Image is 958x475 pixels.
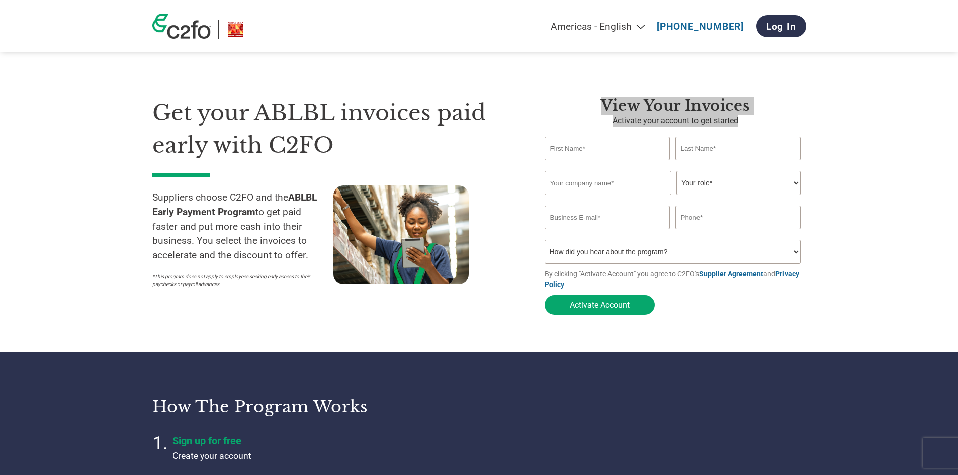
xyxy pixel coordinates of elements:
h3: View Your Invoices [545,97,806,115]
img: ABLBL [226,20,245,39]
select: Title/Role [676,171,801,195]
img: supply chain worker [333,185,469,284]
div: Inavlid Phone Number [675,230,801,236]
p: *This program does not apply to employees seeking early access to their paychecks or payroll adva... [152,273,323,288]
a: [PHONE_NUMBER] [657,21,744,32]
p: Activate your account to get started [545,115,806,127]
input: Your company name* [545,171,671,195]
p: Create your account [172,449,424,462]
p: By clicking "Activate Account" you agree to C2FO's and [545,269,806,290]
h4: Sign up for free [172,435,424,447]
div: Inavlid Email Address [545,230,670,236]
div: Invalid last name or last name is too long [675,161,801,167]
p: Suppliers choose C2FO and the to get paid faster and put more cash into their business. You selec... [152,191,333,263]
strong: ABLBL Early Payment Program [152,192,317,218]
div: Invalid first name or first name is too long [545,161,670,167]
a: Log In [756,15,806,37]
img: c2fo logo [152,14,211,39]
div: Invalid company name or company name is too long [545,196,801,202]
button: Activate Account [545,295,655,315]
h1: Get your ABLBL invoices paid early with C2FO [152,97,514,161]
h3: How the program works [152,397,467,417]
input: Invalid Email format [545,206,670,229]
a: Privacy Policy [545,270,799,289]
input: First Name* [545,137,670,160]
a: Supplier Agreement [699,270,763,278]
input: Last Name* [675,137,801,160]
input: Phone* [675,206,801,229]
